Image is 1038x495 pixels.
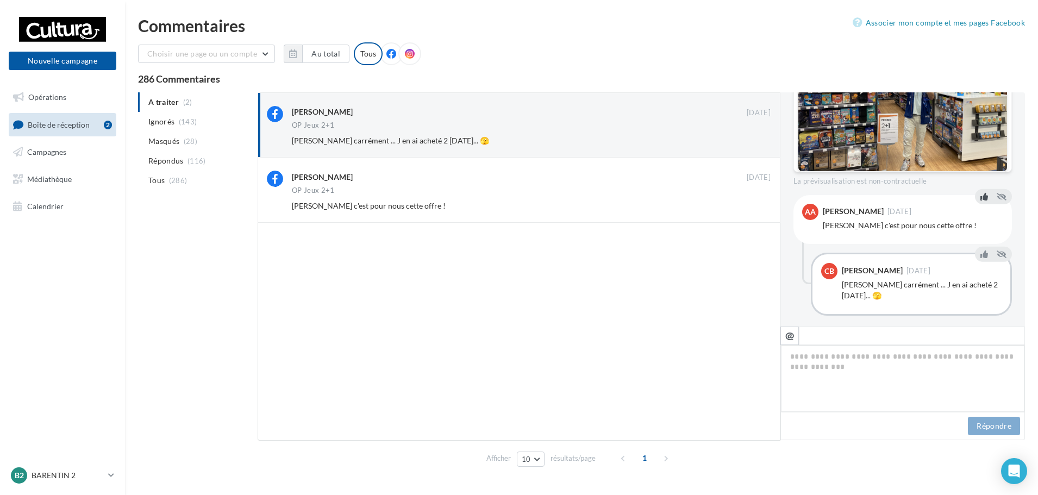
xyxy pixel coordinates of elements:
span: CB [824,266,834,277]
button: 10 [517,452,545,467]
div: 2 [104,121,112,129]
span: Masqués [148,136,179,147]
span: Tous [148,175,165,186]
span: 10 [522,455,531,463]
span: [PERSON_NAME] carrément ... J en ai acheté 2 [DATE]... 🫣 [292,136,489,145]
div: [PERSON_NAME] [842,267,903,274]
span: Médiathèque [27,174,72,184]
div: [PERSON_NAME] [292,172,353,183]
button: Choisir une page ou un compte [138,45,275,63]
div: Tous [354,42,383,65]
button: Au total [302,45,349,63]
span: Afficher [486,453,511,463]
a: Campagnes [7,141,118,164]
div: 286 Commentaires [138,74,1025,84]
div: Open Intercom Messenger [1001,458,1027,484]
button: Au total [284,45,349,63]
a: Calendrier [7,195,118,218]
span: [DATE] [887,208,911,215]
button: @ [780,327,799,345]
button: Ignorer [735,133,771,148]
span: résultats/page [551,453,596,463]
span: Boîte de réception [28,120,90,129]
span: Campagnes [27,147,66,156]
span: 1 [636,449,653,467]
span: [DATE] [747,173,771,183]
div: OP Jeux 2+1 [292,187,335,194]
span: [PERSON_NAME] c'est pour nous cette offre ! [292,201,446,210]
div: La prévisualisation est non-contractuelle [793,172,1012,186]
div: [PERSON_NAME] [292,106,353,117]
span: Répondus [148,155,184,166]
span: (28) [184,137,197,146]
a: Médiathèque [7,168,118,191]
button: Nouvelle campagne [9,52,116,70]
div: [PERSON_NAME] carrément ... J en ai acheté 2 [DATE]... 🫣 [842,279,1002,301]
span: [DATE] [747,108,771,118]
span: (143) [179,117,197,126]
i: @ [785,330,795,340]
div: OP Jeux 2+1 [292,122,335,129]
a: Boîte de réception2 [7,113,118,136]
a: Opérations [7,86,118,109]
span: Opérations [28,92,66,102]
div: [PERSON_NAME] c'est pour nous cette offre ! [823,220,1003,231]
span: B2 [15,470,24,481]
span: Choisir une page ou un compte [147,49,257,58]
div: [PERSON_NAME] [823,208,884,215]
button: Répondre [968,417,1020,435]
div: Commentaires [138,17,1025,34]
span: (116) [187,156,206,165]
span: Calendrier [27,201,64,210]
p: BARENTIN 2 [32,470,104,481]
button: Ignorer [735,198,771,214]
a: B2 BARENTIN 2 [9,465,116,486]
span: Ignorés [148,116,174,127]
span: AA [805,206,816,217]
span: [DATE] [906,267,930,274]
span: (286) [169,176,187,185]
a: Associer mon compte et mes pages Facebook [853,16,1025,29]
